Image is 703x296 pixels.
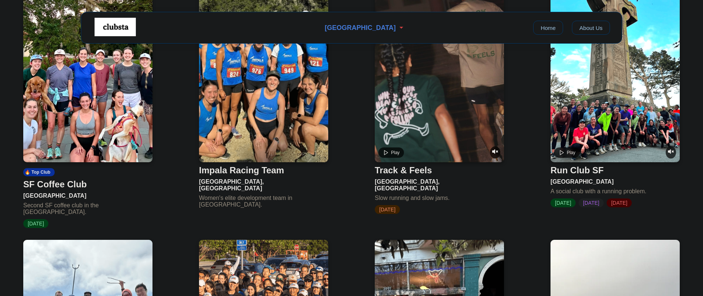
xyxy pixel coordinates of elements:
[551,198,576,207] span: [DATE]
[551,176,680,185] div: [GEOGRAPHIC_DATA]
[23,190,152,199] div: [GEOGRAPHIC_DATA]
[93,18,137,36] img: Logo
[579,198,604,207] span: [DATE]
[199,192,328,208] div: Women's elite development team in [GEOGRAPHIC_DATA].
[199,176,328,192] div: [GEOGRAPHIC_DATA], [GEOGRAPHIC_DATA]
[391,150,399,155] span: Play
[23,199,152,215] div: Second SF coffee club in the [GEOGRAPHIC_DATA].
[199,165,284,176] div: Impala Racing Team
[375,176,504,192] div: [GEOGRAPHIC_DATA], [GEOGRAPHIC_DATA]
[554,147,580,158] button: Play video
[551,165,604,176] div: Run Club SF
[666,146,676,159] button: Unmute video
[551,185,680,195] div: A social club with a running problem.
[375,165,432,176] div: Track & Feels
[607,198,632,207] span: [DATE]
[572,21,610,35] a: About Us
[23,219,48,228] span: [DATE]
[325,24,395,32] span: [GEOGRAPHIC_DATA]
[533,21,563,35] a: Home
[375,205,400,214] span: [DATE]
[375,192,504,201] div: Slow running and slow jams.
[490,146,500,159] button: Unmute video
[567,150,575,155] span: Play
[23,168,55,176] div: 🔥 Top Club
[378,147,404,158] button: Play video
[23,179,87,190] div: SF Coffee Club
